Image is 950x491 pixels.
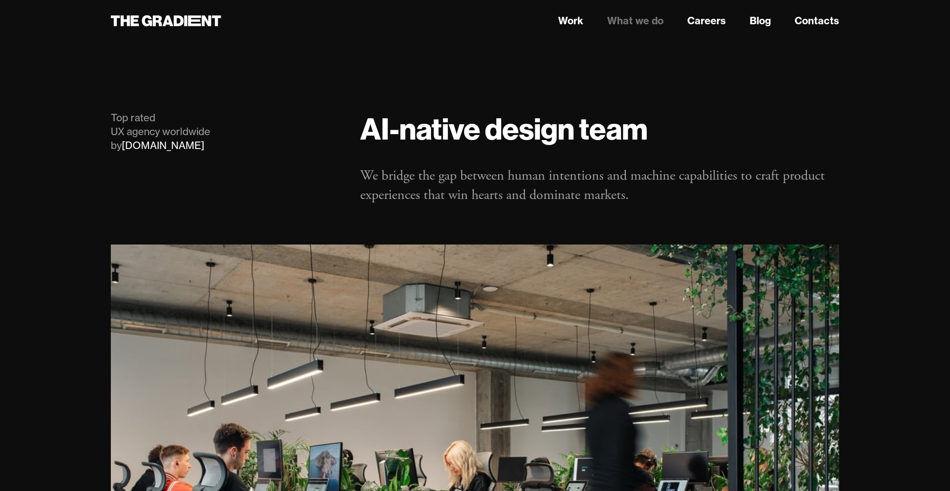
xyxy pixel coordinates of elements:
a: Contacts [795,13,839,28]
a: Work [558,13,583,28]
a: What we do [607,13,664,28]
p: We bridge the gap between human intentions and machine capabilities to craft product experiences ... [360,166,839,205]
a: Blog [750,13,771,28]
a: [DOMAIN_NAME] [122,139,204,151]
a: Careers [687,13,726,28]
h1: AI-native design team [360,111,839,147]
div: Top rated UX agency worldwide by [111,111,340,152]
